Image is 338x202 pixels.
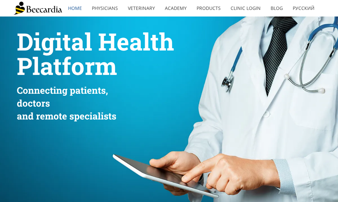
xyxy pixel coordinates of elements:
span: and remote specialists [17,110,116,122]
a: Clinic Login [226,1,266,16]
img: Beecardia [14,2,62,15]
a: Blog [266,1,288,16]
span: Platform [17,50,117,82]
a: Products [192,1,226,16]
a: Physicians [87,1,123,16]
a: home [63,1,87,16]
a: Veterinary [123,1,160,16]
a: Русский [288,1,319,16]
span: Digital Health [17,26,174,57]
a: Academy [160,1,192,16]
span: Connecting patients, doctors [17,84,108,109]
